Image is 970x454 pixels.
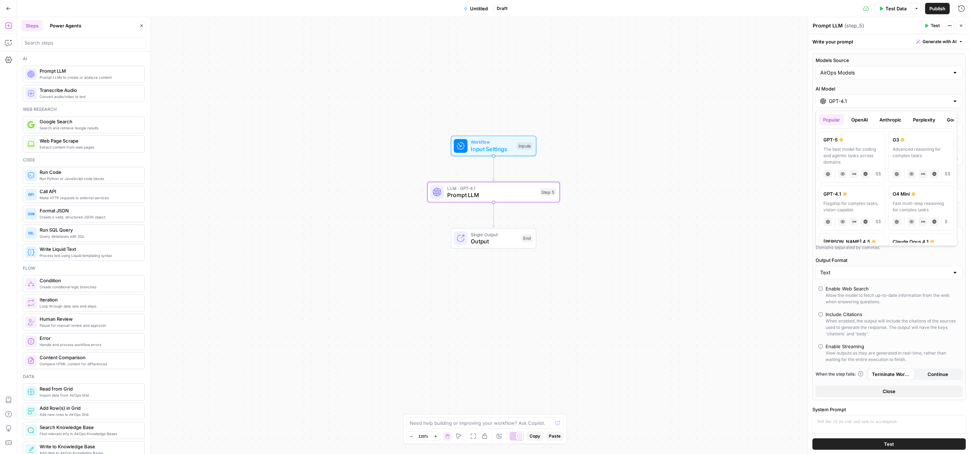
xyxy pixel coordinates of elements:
[23,373,145,380] div: Data
[418,433,428,439] span: 120%
[885,5,907,12] span: Test Data
[471,231,518,238] span: Single Output
[826,285,869,292] div: Enable Web Search
[816,257,963,264] label: Output Format
[447,185,536,192] span: LLM · GPT-4.1
[816,85,963,92] label: AI Model
[40,87,139,94] span: Transcribe Audio
[818,344,823,349] input: Enable StreamingView outputs as they are generated in real-time, rather than waiting for the enti...
[427,228,560,249] div: Single OutputOutputEnd
[492,202,495,227] g: Edge from step_5 to end
[427,136,560,156] div: WorkflowInput SettingsInputs
[844,22,864,29] span: ( step_5 )
[517,142,532,150] div: Inputs
[40,67,139,74] span: Prompt LLM
[40,207,139,214] span: Format JSON
[21,20,43,31] button: Steps
[40,284,139,290] span: Create conditional logic branches
[427,182,560,202] div: LLM · GPT-4.1Prompt LLMStep 5
[914,368,961,380] button: Continue
[40,392,139,398] span: Import data from AirOps Grid
[931,22,940,29] span: Test
[40,431,139,437] span: Find relevant info in AirOps Knowledge Bases
[893,238,950,245] div: Claude Opus 4.1
[823,146,880,165] div: The best model for coding and agentic tasks across domains
[40,361,139,367] span: Compare HTML content for differences
[40,404,139,412] span: Add Row(s) in Grid
[40,118,139,125] span: Google Search
[492,156,495,181] g: Edge from start to step_5
[497,5,507,12] span: Draft
[40,303,139,309] span: Loop through data sets and steps
[40,176,139,181] span: Run Python or JavaScript code blocks
[813,22,843,29] textarea: Prompt LLM
[23,265,145,272] div: Flow
[818,287,823,291] input: Enable Web SearchAllow the model to fetch up-to-date information from the web when answering ques...
[808,34,970,49] div: Write your prompt
[40,125,139,131] span: Search and retrieve Google results
[40,169,139,176] span: Run Code
[823,190,880,197] div: GPT-4.1
[40,253,139,258] span: Process text using Liquid templating syntax
[40,233,139,239] span: Query databases with SQL
[40,424,139,431] span: Search Knowledge Base
[819,114,844,125] button: Popular
[40,144,139,150] span: Extract content from web pages
[816,386,963,397] button: Close
[816,244,963,251] div: Domains separated by commas
[27,357,35,364] img: vrinnnclop0vshvmafd7ip1g7ohf
[820,269,949,276] input: Text
[40,195,139,201] span: Make HTTP requests to external services
[816,57,963,64] label: Models Source
[40,94,139,99] span: Convert audio/video to text
[40,214,139,220] span: Create a valid, structured JSON object
[928,371,948,378] span: Continue
[40,443,139,450] span: Write to Knowledge Base
[893,200,950,213] div: Fast multi-step reasoning for complex tasks
[471,139,513,145] span: Workflow
[40,323,139,328] span: Pause for manual review and approval
[826,350,960,363] div: View outputs as they are generated in real-time, rather than waiting for the entire execution to ...
[883,388,895,395] span: Close
[874,3,911,14] button: Test Data
[40,246,139,253] span: Write Liquid Text
[829,98,949,105] input: Select a model
[527,432,543,441] button: Copy
[820,69,949,76] input: AirOps Models
[459,3,492,14] button: Untitled
[40,277,139,284] span: Condition
[549,433,561,439] span: Paste
[826,318,960,337] div: When enabled, the output will include the citations of the sources used to generate the response....
[40,342,139,347] span: Handle and process workflow errors
[925,3,950,14] button: Publish
[893,190,950,197] div: O4 Mini
[23,56,145,62] div: Ai
[823,200,880,213] div: Flagship for complex tasks, vision-capable
[816,371,863,377] a: When the step fails:
[40,137,139,144] span: Web Page Scrape
[909,114,940,125] button: Perplexity
[546,432,563,441] button: Paste
[40,412,139,417] span: Add new rows to AirOps Grid
[818,312,823,316] input: Include CitationsWhen enabled, the output will include the citations of the sources used to gener...
[40,226,139,233] span: Run SQL Query
[893,146,950,165] div: Advanced reasoning for complex tasks
[23,106,145,113] div: Web research
[40,335,139,342] span: Error
[945,218,948,225] span: Cost tier
[823,238,880,245] div: [PERSON_NAME] 4.5
[471,145,513,153] span: Input Settings
[521,234,532,242] div: End
[875,171,881,177] span: Cost tier
[23,157,145,163] div: Code
[40,296,139,303] span: Iteration
[893,136,950,143] div: O3
[826,343,864,350] div: Enable Streaming
[921,21,943,30] button: Test
[875,114,906,125] button: Anthropic
[826,311,862,318] div: Include Citations
[884,440,894,448] span: Test
[471,237,518,246] span: Output
[945,171,950,177] span: Cost tier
